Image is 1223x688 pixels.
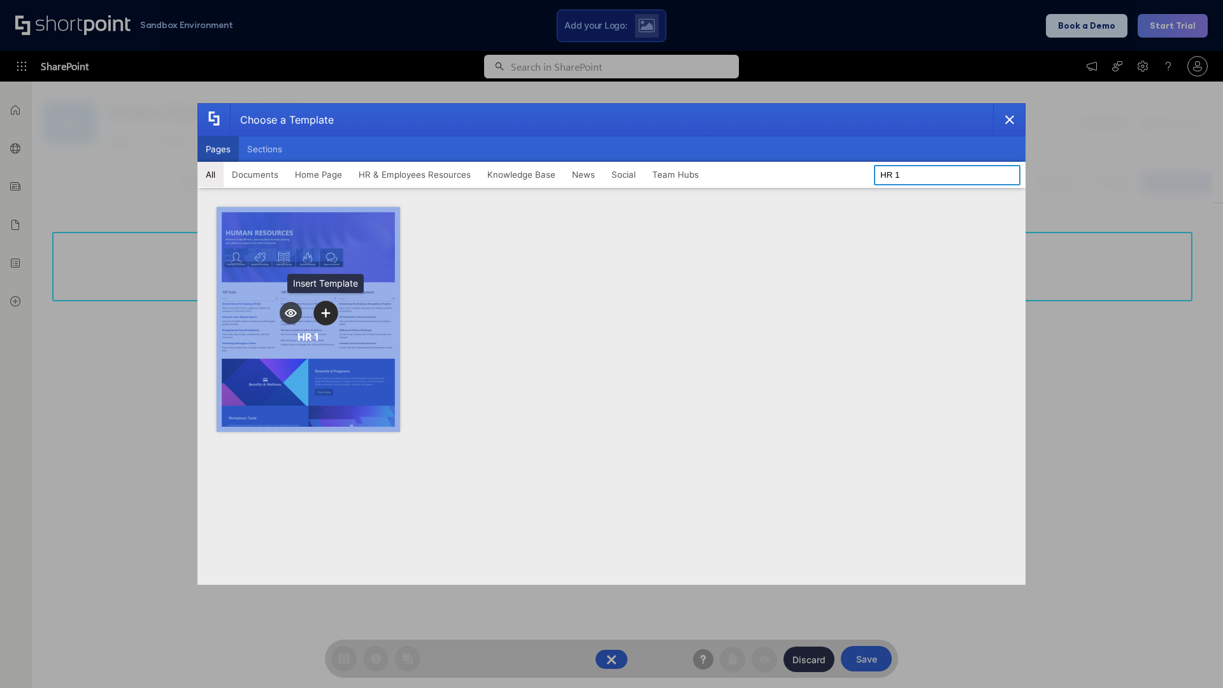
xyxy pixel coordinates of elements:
button: Social [603,162,644,187]
iframe: Chat Widget [1159,627,1223,688]
button: Pages [197,136,239,162]
button: Documents [224,162,287,187]
button: All [197,162,224,187]
button: Knowledge Base [479,162,564,187]
div: HR 1 [297,331,319,343]
button: News [564,162,603,187]
div: Choose a Template [230,104,334,136]
button: Home Page [287,162,350,187]
button: Sections [239,136,290,162]
button: HR & Employees Resources [350,162,479,187]
div: template selector [197,103,1026,585]
input: Search [874,165,1020,185]
button: Team Hubs [644,162,707,187]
